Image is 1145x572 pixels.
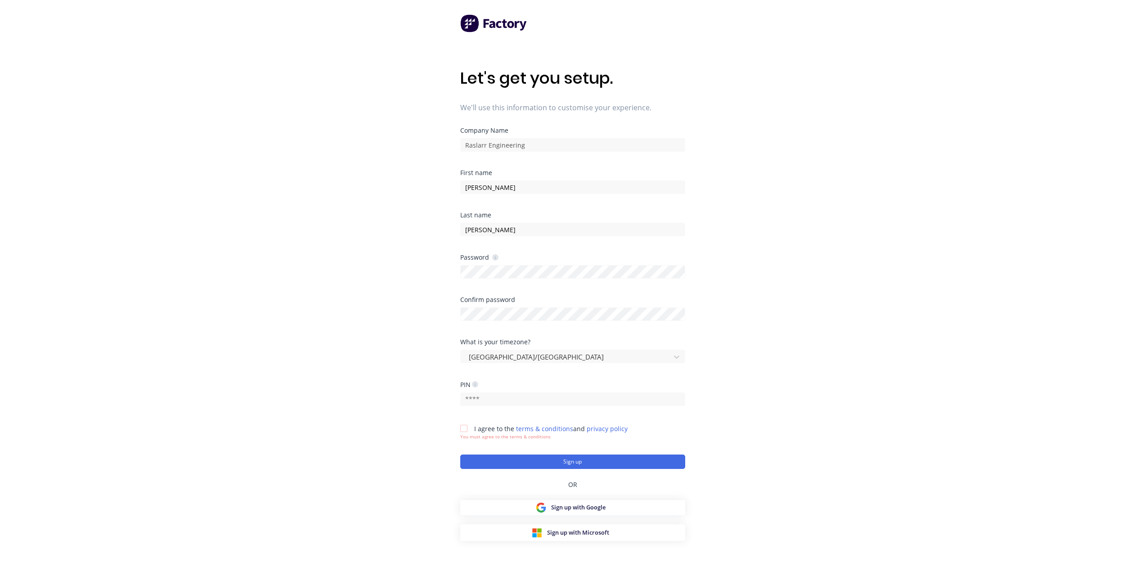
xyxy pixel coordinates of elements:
div: You must agree to the terms & conditions [460,433,628,440]
button: Sign up [460,455,685,469]
a: terms & conditions [516,424,573,433]
span: Sign up with Google [551,503,606,512]
div: Company Name [460,127,685,134]
img: Factory [460,14,528,32]
span: I agree to the and [474,424,628,433]
button: Sign up with Microsoft [460,524,685,541]
span: We'll use this information to customise your experience. [460,102,685,113]
div: First name [460,170,685,176]
div: What is your timezone? [460,339,685,345]
div: OR [460,469,685,500]
button: Sign up with Google [460,500,685,515]
div: Last name [460,212,685,218]
div: Confirm password [460,297,685,303]
div: PIN [460,380,478,389]
div: Password [460,253,498,261]
span: Sign up with Microsoft [547,528,609,537]
h1: Let's get you setup. [460,68,685,88]
a: privacy policy [587,424,628,433]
